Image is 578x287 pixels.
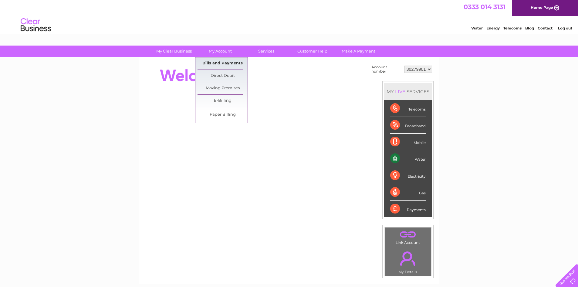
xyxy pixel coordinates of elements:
[503,26,522,30] a: Telecoms
[384,83,432,100] div: MY SERVICES
[198,82,248,94] a: Moving Premises
[390,100,426,117] div: Telecoms
[384,246,431,276] td: My Details
[370,63,403,75] td: Account number
[198,57,248,70] a: Bills and Payments
[390,117,426,134] div: Broadband
[558,26,572,30] a: Log out
[198,109,248,121] a: Paper Billing
[146,3,433,29] div: Clear Business is a trading name of Verastar Limited (registered in [GEOGRAPHIC_DATA] No. 3667643...
[386,248,430,269] a: .
[149,46,199,57] a: My Clear Business
[386,229,430,240] a: .
[287,46,337,57] a: Customer Help
[464,3,505,11] a: 0333 014 3131
[198,70,248,82] a: Direct Debit
[195,46,245,57] a: My Account
[384,227,431,246] td: Link Account
[390,184,426,201] div: Gas
[390,134,426,150] div: Mobile
[198,95,248,107] a: E-Billing
[394,89,407,94] div: LIVE
[538,26,553,30] a: Contact
[241,46,291,57] a: Services
[471,26,483,30] a: Water
[525,26,534,30] a: Blog
[20,16,51,34] img: logo.png
[333,46,384,57] a: Make A Payment
[390,150,426,167] div: Water
[390,201,426,217] div: Payments
[390,167,426,184] div: Electricity
[486,26,500,30] a: Energy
